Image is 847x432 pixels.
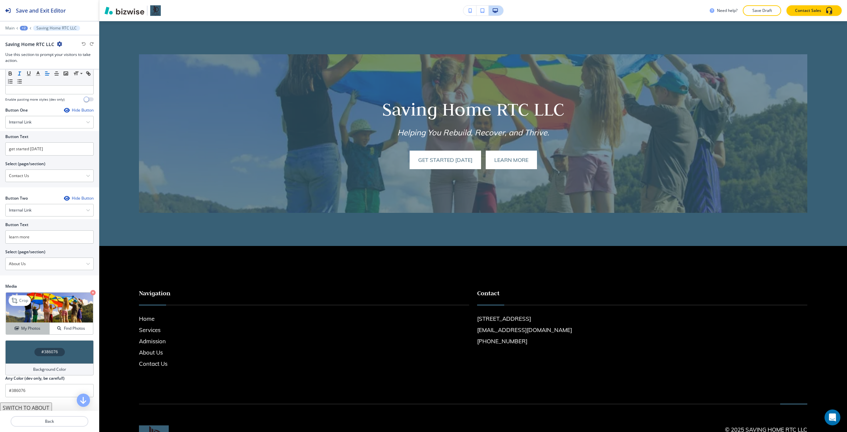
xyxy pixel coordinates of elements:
[50,323,93,334] button: Find Photos
[5,52,94,64] h3: Use this section to prompt your visitors to take action.
[5,107,28,113] h2: Button One
[6,170,86,181] input: Manual Input
[795,8,821,14] p: Contact Sales
[9,207,31,213] h4: Internal Link
[173,97,774,121] p: Saving Home RTC LLC
[139,360,469,368] h6: Contact Us
[64,325,85,331] h4: Find Photos
[477,326,572,334] a: [EMAIL_ADDRESS][DOMAIN_NAME]
[11,416,88,427] button: Back
[20,26,28,30] button: +2
[410,151,481,169] button: get started [DATE]
[33,25,80,31] button: Saving Home RTC LLC
[5,195,28,201] h2: Button Two
[9,295,31,306] div: Crop
[9,119,31,125] h4: Internal Link
[5,292,94,335] div: CropMy PhotosFind Photos
[5,283,94,289] h2: Media
[6,258,86,269] input: Manual Input
[477,289,500,297] strong: Contact
[477,314,531,323] a: [STREET_ADDRESS]
[5,375,65,381] h2: Any Color (dev only, be careful!)
[139,289,170,297] strong: Navigation
[477,337,527,346] a: [PHONE_NUMBER]
[418,156,472,164] span: get started [DATE]
[5,161,45,167] h2: Select (page/section)
[33,366,66,372] h4: Background Color
[105,7,144,15] img: Bizwise Logo
[825,409,840,425] div: Open Intercom Messenger
[150,5,161,16] img: Your Logo
[36,26,77,30] p: Saving Home RTC LLC
[64,108,94,113] button: Hide Button
[743,5,781,16] button: Save Draft
[397,127,549,137] em: Helping You Rebuild, Recover, and Thrive.
[486,151,537,169] button: learn more
[751,8,773,14] p: Save Draft
[41,349,58,355] h4: #386076
[139,326,469,334] h6: Services
[139,337,469,346] h6: Admission
[5,97,65,102] h4: Enable pasting more styles (dev only)
[11,418,88,424] p: Back
[16,7,66,15] h2: Save and Exit Editor
[6,323,50,334] button: My Photos
[717,8,737,14] h3: Need help?
[64,196,94,201] button: Hide Button
[5,340,94,375] button: #386076Background Color
[786,5,842,16] button: Contact Sales
[494,156,528,164] span: learn more
[5,249,45,255] h2: Select (page/section)
[19,298,28,304] p: Crop
[5,222,28,228] h2: Button Text
[5,41,54,48] h2: Saving Home RTC LLC
[5,134,28,140] h2: Button Text
[139,314,469,323] h6: Home
[5,26,15,30] button: Main
[139,348,469,357] h6: About Us
[21,325,40,331] h4: My Photos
